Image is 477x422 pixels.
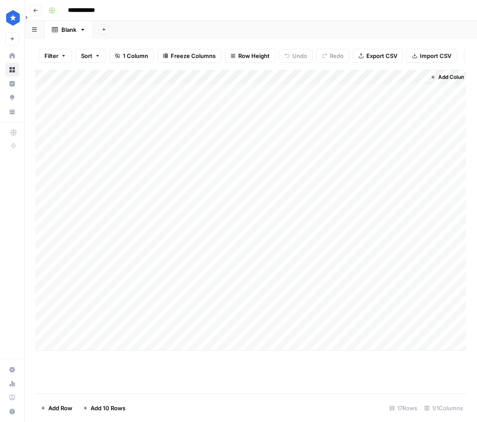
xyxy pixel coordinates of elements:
[44,21,93,38] a: Blank
[78,401,131,415] button: Add 10 Rows
[5,105,19,119] a: Your Data
[366,51,397,60] span: Export CSV
[171,51,216,60] span: Freeze Columns
[238,51,270,60] span: Row Height
[421,401,467,415] div: 1/1 Columns
[35,401,78,415] button: Add Row
[123,51,148,60] span: 1 Column
[5,363,19,377] a: Settings
[5,7,19,29] button: Workspace: ConsumerAffairs
[316,49,349,63] button: Redo
[81,51,92,60] span: Sort
[5,391,19,405] a: Learning Hub
[5,10,21,26] img: ConsumerAffairs Logo
[292,51,307,60] span: Undo
[279,49,313,63] button: Undo
[420,51,451,60] span: Import CSV
[48,404,72,412] span: Add Row
[330,51,344,60] span: Redo
[61,25,76,34] div: Blank
[5,63,19,77] a: Browse
[225,49,275,63] button: Row Height
[5,377,19,391] a: Usage
[427,71,472,83] button: Add Column
[406,49,457,63] button: Import CSV
[75,49,106,63] button: Sort
[39,49,72,63] button: Filter
[109,49,154,63] button: 1 Column
[438,73,469,81] span: Add Column
[386,401,421,415] div: 17 Rows
[5,91,19,105] a: Opportunities
[5,405,19,419] button: Help + Support
[5,77,19,91] a: Insights
[44,51,58,60] span: Filter
[157,49,221,63] button: Freeze Columns
[353,49,403,63] button: Export CSV
[5,49,19,63] a: Home
[91,404,125,412] span: Add 10 Rows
